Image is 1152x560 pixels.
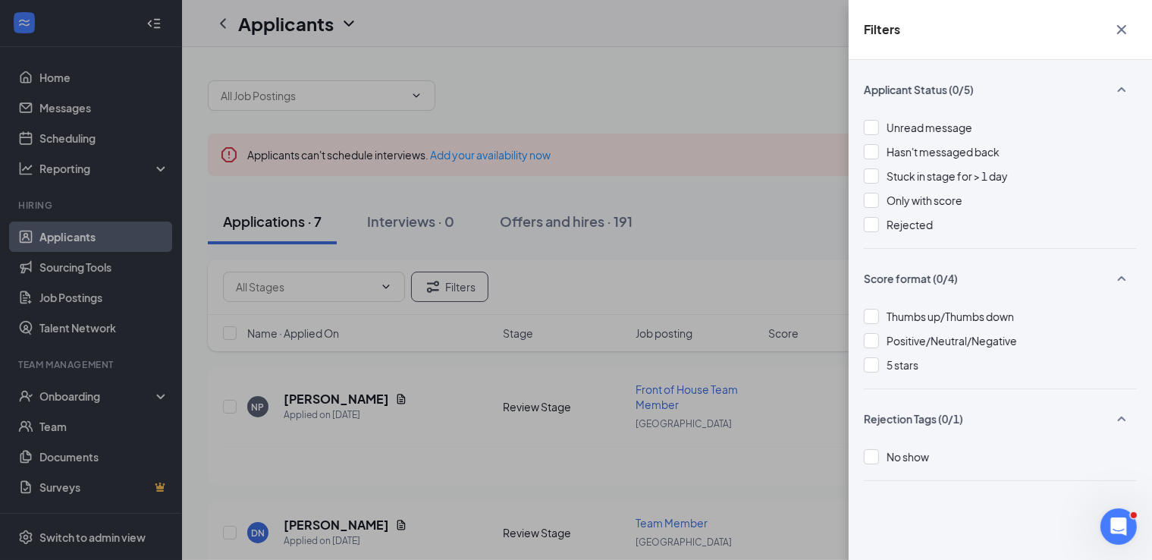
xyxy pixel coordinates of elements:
button: SmallChevronUp [1106,264,1137,293]
span: Only with score [887,193,962,207]
button: SmallChevronUp [1106,75,1137,104]
span: Thumbs up/Thumbs down [887,310,1014,323]
span: 5 stars [887,358,918,372]
svg: SmallChevronUp [1113,269,1131,288]
iframe: Intercom live chat [1100,508,1137,545]
span: Score format (0/4) [864,271,958,286]
svg: SmallChevronUp [1113,80,1131,99]
svg: SmallChevronUp [1113,410,1131,428]
span: Rejected [887,218,933,231]
span: Rejection Tags (0/1) [864,411,963,426]
span: Unread message [887,121,972,134]
button: Cross [1106,15,1137,44]
span: Positive/Neutral/Negative [887,334,1017,348]
span: Stuck in stage for > 1 day [887,169,1008,183]
span: Applicant Status (0/5) [864,82,974,97]
svg: Cross [1113,20,1131,39]
span: No show [887,450,929,464]
span: Hasn't messaged back [887,145,1000,159]
h5: Filters [864,21,900,38]
button: SmallChevronUp [1106,404,1137,433]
